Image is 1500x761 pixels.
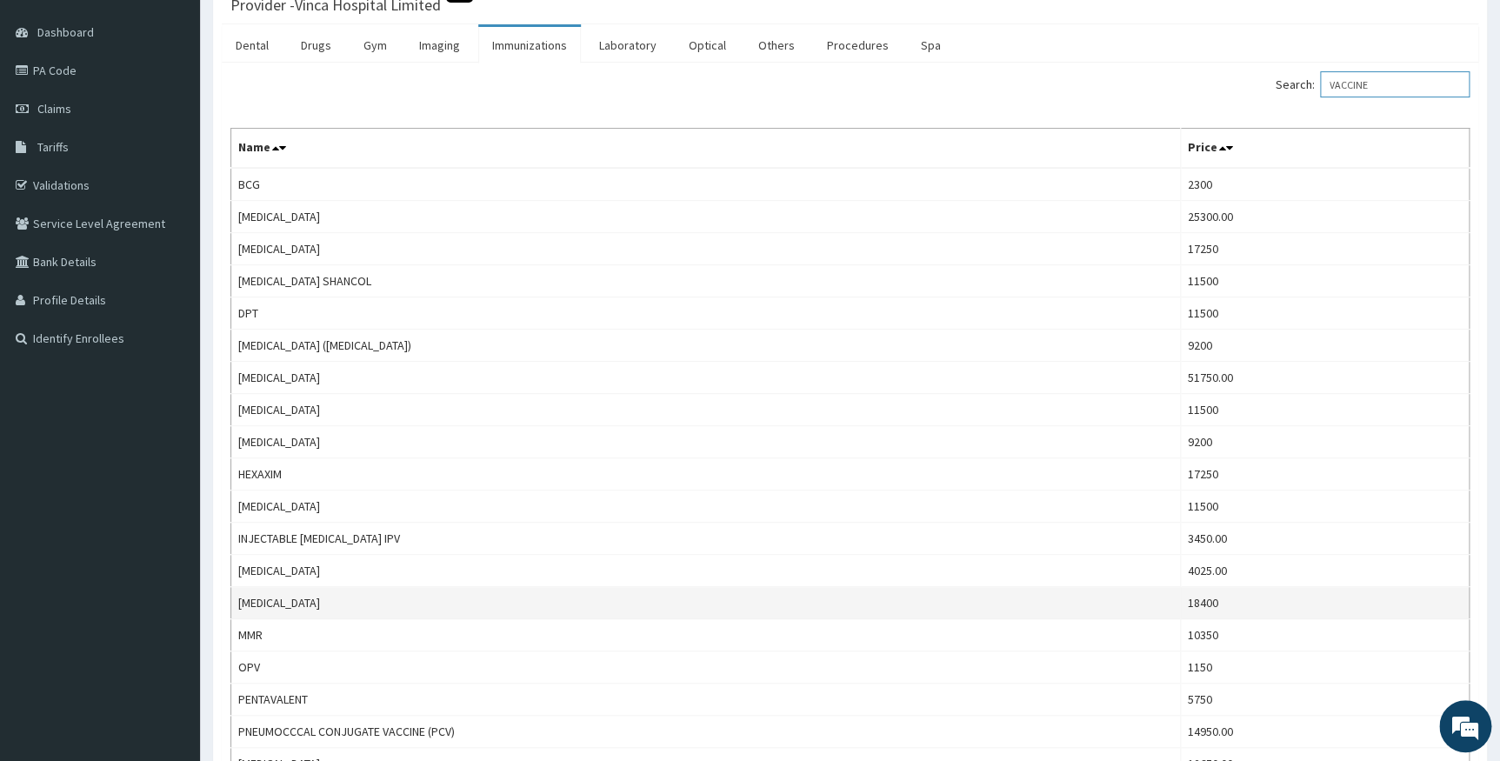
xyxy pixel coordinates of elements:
[231,651,1181,684] td: OPV
[231,330,1181,362] td: [MEDICAL_DATA] ([MEDICAL_DATA])
[285,9,327,50] div: Minimize live chat window
[1180,555,1469,587] td: 4025.00
[1180,394,1469,426] td: 11500
[1180,265,1469,297] td: 11500
[1180,426,1469,458] td: 9200
[1180,716,1469,748] td: 14950.00
[231,201,1181,233] td: [MEDICAL_DATA]
[675,27,740,63] a: Optical
[231,297,1181,330] td: DPT
[1276,71,1470,97] label: Search:
[744,27,809,63] a: Others
[1180,587,1469,619] td: 18400
[1180,330,1469,362] td: 9200
[32,87,70,130] img: d_794563401_company_1708531726252_794563401
[478,27,581,63] a: Immunizations
[907,27,955,63] a: Spa
[37,139,69,155] span: Tariffs
[231,523,1181,555] td: INJECTABLE [MEDICAL_DATA] IPV
[405,27,474,63] a: Imaging
[231,619,1181,651] td: MMR
[231,426,1181,458] td: [MEDICAL_DATA]
[231,555,1181,587] td: [MEDICAL_DATA]
[222,27,283,63] a: Dental
[1180,523,1469,555] td: 3450.00
[1180,201,1469,233] td: 25300.00
[90,97,292,120] div: Chat with us now
[1180,129,1469,169] th: Price
[1180,168,1469,201] td: 2300
[231,265,1181,297] td: [MEDICAL_DATA] SHANCOL
[231,716,1181,748] td: PNEUMOCCCAL CONJUGATE VACCINE (PCV)
[1180,651,1469,684] td: 1150
[231,168,1181,201] td: BCG
[231,684,1181,716] td: PENTAVALENT
[1180,297,1469,330] td: 11500
[1180,362,1469,394] td: 51750.00
[1320,71,1470,97] input: Search:
[9,475,331,536] textarea: Type your message and hit 'Enter'
[350,27,401,63] a: Gym
[1180,619,1469,651] td: 10350
[101,219,240,395] span: We're online!
[585,27,670,63] a: Laboratory
[231,587,1181,619] td: [MEDICAL_DATA]
[231,362,1181,394] td: [MEDICAL_DATA]
[231,233,1181,265] td: [MEDICAL_DATA]
[1180,233,1469,265] td: 17250
[231,394,1181,426] td: [MEDICAL_DATA]
[231,129,1181,169] th: Name
[37,24,94,40] span: Dashboard
[813,27,903,63] a: Procedures
[1180,491,1469,523] td: 11500
[287,27,345,63] a: Drugs
[231,491,1181,523] td: [MEDICAL_DATA]
[37,101,71,117] span: Claims
[1180,458,1469,491] td: 17250
[1180,684,1469,716] td: 5750
[231,458,1181,491] td: HEXAXIM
